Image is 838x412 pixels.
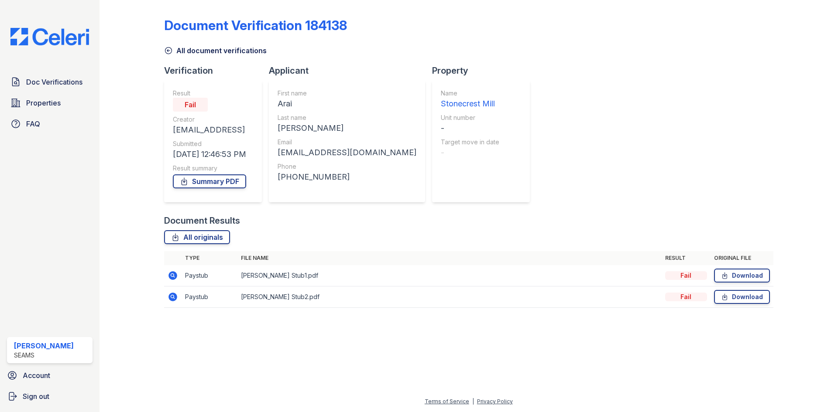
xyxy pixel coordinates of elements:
div: Unit number [441,113,499,122]
div: Stonecrest Mill [441,98,499,110]
div: Document Results [164,215,240,227]
div: Applicant [269,65,432,77]
div: Email [278,138,416,146]
div: [PERSON_NAME] [14,340,74,351]
div: Arai [278,98,416,110]
a: Download [714,290,770,304]
div: SEAMS [14,351,74,360]
div: Creator [173,115,246,124]
div: Fail [665,271,707,280]
div: | [472,398,474,405]
td: [PERSON_NAME] Stub2.pdf [237,286,662,308]
a: All originals [164,230,230,244]
span: Doc Verifications [26,77,82,87]
div: - [441,146,499,159]
div: Fail [173,98,208,112]
div: [EMAIL_ADDRESS][DOMAIN_NAME] [278,146,416,159]
div: First name [278,89,416,98]
span: FAQ [26,119,40,129]
a: Sign out [3,388,96,405]
a: Account [3,367,96,384]
a: Name Stonecrest Mill [441,89,499,110]
th: Result [662,251,711,265]
div: [EMAIL_ADDRESS] [173,124,246,136]
div: - [441,122,499,134]
span: Account [23,370,50,381]
div: Fail [665,293,707,301]
a: Privacy Policy [477,398,513,405]
a: Doc Verifications [7,73,93,91]
span: Properties [26,98,61,108]
td: Paystub [182,265,237,286]
span: Sign out [23,391,49,402]
th: Original file [711,251,773,265]
div: Phone [278,162,416,171]
div: Result summary [173,164,246,173]
a: FAQ [7,115,93,133]
div: Result [173,89,246,98]
th: File name [237,251,662,265]
a: All document verifications [164,45,267,56]
td: [PERSON_NAME] Stub1.pdf [237,265,662,286]
div: [PHONE_NUMBER] [278,171,416,183]
div: Property [432,65,537,77]
div: [DATE] 12:46:53 PM [173,148,246,160]
div: [PERSON_NAME] [278,122,416,134]
td: Paystub [182,286,237,308]
a: Summary PDF [173,174,246,188]
div: Submitted [173,140,246,148]
img: CE_Logo_Blue-a8612792a0a2168367f1c8372b55b34899dd931a85d93a1a3d3e32e68fde9ad4.png [3,28,96,45]
div: Verification [164,65,269,77]
div: Target move in date [441,138,499,146]
a: Download [714,269,770,283]
th: Type [182,251,237,265]
div: Name [441,89,499,98]
div: Document Verification 184138 [164,17,347,33]
a: Properties [7,94,93,112]
div: Last name [278,113,416,122]
a: Terms of Service [425,398,469,405]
